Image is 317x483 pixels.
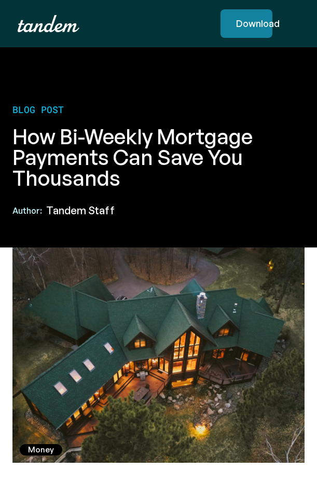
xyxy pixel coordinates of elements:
a: Download [220,9,272,38]
div: Author: [12,205,42,217]
div: Money [28,444,54,456]
h1: How Bi-Weekly Mortgage Payments Can Save You Thousands [12,126,305,188]
p: Blog post [12,104,305,116]
a: home [12,15,79,32]
div: Download [236,18,257,30]
div: Tandem Staff [46,205,115,217]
